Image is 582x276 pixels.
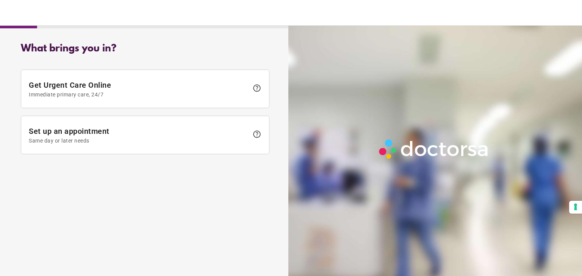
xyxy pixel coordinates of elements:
div: What brings you in? [21,43,269,54]
button: Your consent preferences for tracking technologies [569,201,582,214]
span: help [252,84,261,93]
span: Same day or later needs [29,138,249,144]
span: Immediate primary care, 24/7 [29,91,249,98]
img: Logo-Doctorsa-trans-White-partial-flat.png [376,136,492,162]
span: Get Urgent Care Online [29,81,249,98]
span: Set up an appointment [29,127,249,144]
span: help [252,130,261,139]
